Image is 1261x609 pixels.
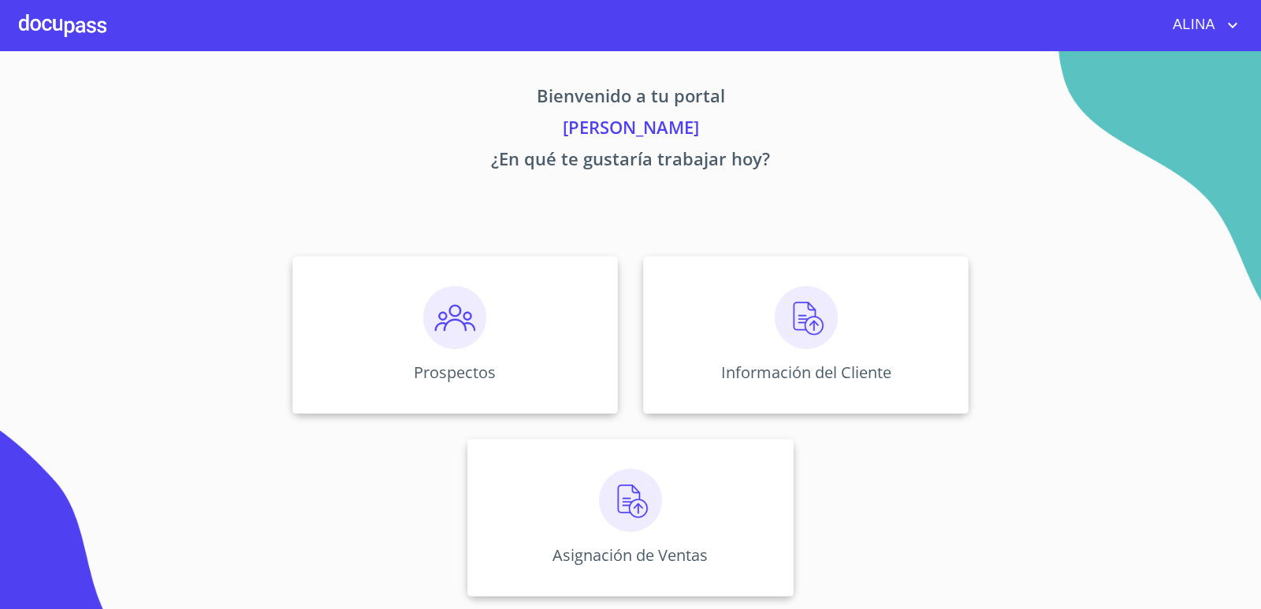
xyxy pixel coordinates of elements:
[1161,13,1223,38] span: ALINA
[775,286,838,349] img: carga.png
[145,114,1116,146] p: [PERSON_NAME]
[552,544,708,566] p: Asignación de Ventas
[414,362,496,383] p: Prospectos
[145,83,1116,114] p: Bienvenido a tu portal
[721,362,891,383] p: Información del Cliente
[145,146,1116,177] p: ¿En qué te gustaría trabajar hoy?
[423,286,486,349] img: prospectos.png
[599,469,662,532] img: carga.png
[1161,13,1242,38] button: account of current user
